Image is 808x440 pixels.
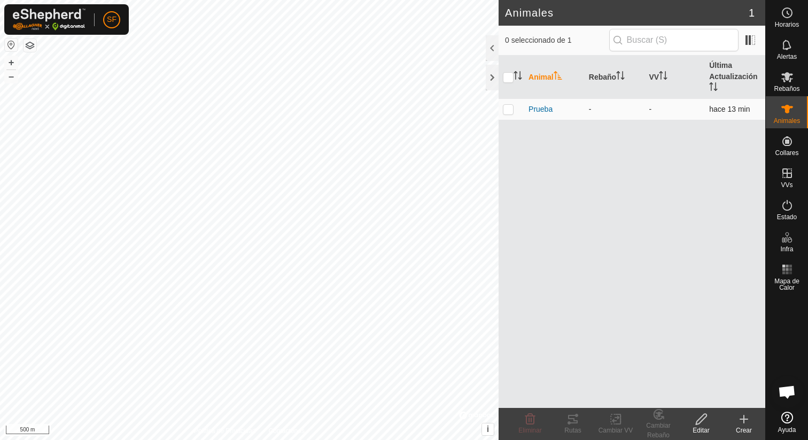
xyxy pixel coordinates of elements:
[777,214,797,220] span: Estado
[594,426,637,435] div: Cambiar VV
[645,56,705,99] th: VV
[505,6,749,19] h2: Animales
[487,424,489,434] span: i
[775,150,798,156] span: Collares
[554,73,562,81] p-sorticon: Activar para ordenar
[768,278,805,291] span: Mapa de Calor
[680,426,722,435] div: Editar
[551,426,594,435] div: Rutas
[514,73,522,81] p-sorticon: Activar para ordenar
[774,118,800,124] span: Animales
[5,56,18,69] button: +
[194,426,255,436] a: Política de Privacidad
[505,35,609,46] span: 0 seleccionado de 1
[482,423,494,435] button: i
[616,73,625,81] p-sorticon: Activar para ordenar
[524,56,585,99] th: Animal
[649,105,652,113] app-display-virtual-paddock-transition: -
[766,407,808,437] a: Ayuda
[589,104,641,115] div: -
[777,53,797,60] span: Alertas
[709,105,750,113] span: 29 sept 2025, 8:49
[722,426,765,435] div: Crear
[781,182,793,188] span: VVs
[659,73,667,81] p-sorticon: Activar para ordenar
[13,9,86,30] img: Logo Gallagher
[529,104,553,115] span: Prueba
[518,427,541,434] span: Eliminar
[609,29,739,51] input: Buscar (S)
[269,426,305,436] a: Contáctenos
[749,5,755,21] span: 1
[637,421,680,440] div: Cambiar Rebaño
[585,56,645,99] th: Rebaño
[705,56,765,99] th: Última Actualización
[24,39,36,52] button: Capas del Mapa
[5,38,18,51] button: Restablecer Mapa
[778,427,796,433] span: Ayuda
[5,70,18,83] button: –
[780,246,793,252] span: Infra
[107,14,116,25] span: SF
[709,84,718,92] p-sorticon: Activar para ordenar
[775,21,799,28] span: Horarios
[771,376,803,408] div: Open chat
[774,86,799,92] span: Rebaños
